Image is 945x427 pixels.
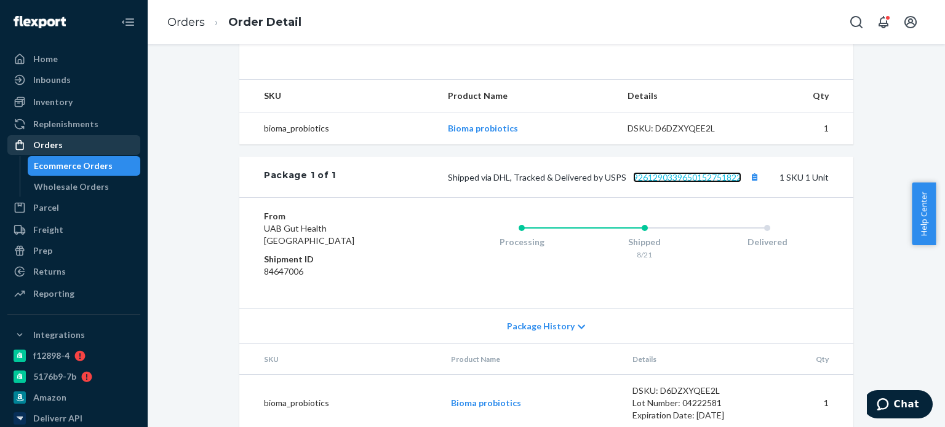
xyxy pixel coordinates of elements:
[264,169,336,185] div: Package 1 of 1
[583,249,706,260] div: 8/21
[116,10,140,34] button: Close Navigation
[844,10,869,34] button: Open Search Box
[33,224,63,236] div: Freight
[632,397,748,409] div: Lot Number: 04222581
[157,4,311,41] ol: breadcrumbs
[752,80,853,112] th: Qty
[264,210,411,222] dt: From
[7,241,140,261] a: Prep
[757,344,853,375] th: Qty
[33,265,66,278] div: Returns
[28,177,141,197] a: Wholesale Orders
[33,412,82,425] div: Deliverr API
[7,284,140,304] a: Reporting
[7,325,140,345] button: Integrations
[14,16,66,28] img: Flexport logo
[7,49,140,69] a: Home
[451,398,521,408] a: Bioma probiotics
[239,344,441,375] th: SKU
[628,122,743,135] div: DSKU: D6DZXYQEE2L
[7,114,140,134] a: Replenishments
[33,96,73,108] div: Inventory
[33,391,66,404] div: Amazon
[583,236,706,248] div: Shipped
[448,172,762,182] span: Shipped via DHL, Tracked & Delivered by USPS
[7,262,140,281] a: Returns
[239,80,438,112] th: SKU
[33,288,74,300] div: Reporting
[33,74,71,86] div: Inbounds
[632,409,748,421] div: Expiration Date: [DATE]
[28,156,141,176] a: Ecommerce Orders
[33,139,63,151] div: Orders
[33,245,52,257] div: Prep
[912,182,936,245] button: Help Center
[706,236,829,248] div: Delivered
[746,169,762,185] button: Copy tracking number
[33,53,58,65] div: Home
[752,112,853,145] td: 1
[898,10,923,34] button: Open account menu
[507,320,575,332] span: Package History
[623,344,758,375] th: Details
[33,370,76,383] div: 5176b9-7b
[33,202,59,214] div: Parcel
[441,344,623,375] th: Product Name
[228,15,301,29] a: Order Detail
[34,160,113,172] div: Ecommerce Orders
[167,15,205,29] a: Orders
[871,10,896,34] button: Open notifications
[632,385,748,397] div: DSKU: D6DZXYQEE2L
[867,390,933,421] iframe: Opens a widget where you can chat to one of our agents
[7,346,140,366] a: f12898-4
[34,181,109,193] div: Wholesale Orders
[633,172,741,182] a: 9261290339650152751822
[7,70,140,90] a: Inbounds
[264,223,354,246] span: UAB Gut Health [GEOGRAPHIC_DATA]
[7,198,140,217] a: Parcel
[33,329,85,341] div: Integrations
[33,118,98,130] div: Replenishments
[264,265,411,278] dd: 84647006
[618,80,753,112] th: Details
[239,112,438,145] td: bioma_probiotics
[33,350,70,362] div: f12898-4
[7,92,140,112] a: Inventory
[460,236,583,248] div: Processing
[7,220,140,240] a: Freight
[264,253,411,265] dt: Shipment ID
[448,123,518,133] a: Bioma probiotics
[438,80,617,112] th: Product Name
[7,367,140,386] a: 5176b9-7b
[336,169,829,185] div: 1 SKU 1 Unit
[7,388,140,407] a: Amazon
[7,135,140,155] a: Orders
